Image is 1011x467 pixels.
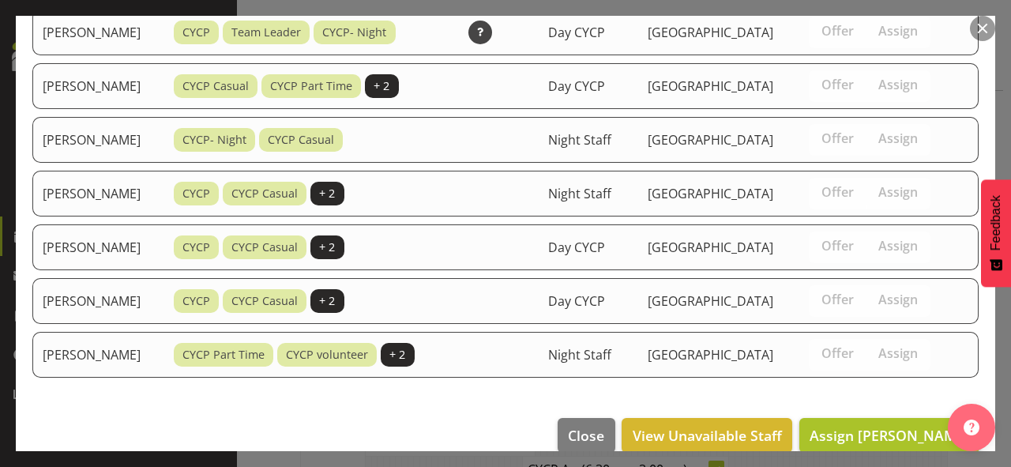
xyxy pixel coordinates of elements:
[548,239,605,256] span: Day CYCP
[648,239,773,256] span: [GEOGRAPHIC_DATA]
[32,117,164,163] td: [PERSON_NAME]
[878,184,918,200] span: Assign
[799,418,979,453] button: Assign [PERSON_NAME]
[32,9,164,55] td: [PERSON_NAME]
[548,346,611,363] span: Night Staff
[231,239,298,256] span: CYCP Casual
[548,185,611,202] span: Night Staff
[32,224,164,270] td: [PERSON_NAME]
[648,131,773,149] span: [GEOGRAPHIC_DATA]
[648,292,773,310] span: [GEOGRAPHIC_DATA]
[32,278,164,324] td: [PERSON_NAME]
[648,77,773,95] span: [GEOGRAPHIC_DATA]
[374,77,389,95] span: + 2
[648,185,773,202] span: [GEOGRAPHIC_DATA]
[878,238,918,254] span: Assign
[568,425,604,446] span: Close
[231,292,298,310] span: CYCP Casual
[821,130,854,146] span: Offer
[878,345,918,361] span: Assign
[270,77,352,95] span: CYCP Part Time
[633,425,782,446] span: View Unavailable Staff
[32,63,164,109] td: [PERSON_NAME]
[182,239,210,256] span: CYCP
[286,346,368,363] span: CYCP volunteer
[964,420,979,435] img: help-xxl-2.png
[389,346,405,363] span: + 2
[182,292,210,310] span: CYCP
[878,77,918,92] span: Assign
[648,24,773,41] span: [GEOGRAPHIC_DATA]
[878,292,918,307] span: Assign
[231,24,301,41] span: Team Leader
[322,24,386,41] span: CYCP- Night
[648,346,773,363] span: [GEOGRAPHIC_DATA]
[821,77,854,92] span: Offer
[319,185,335,202] span: + 2
[878,130,918,146] span: Assign
[32,332,164,378] td: [PERSON_NAME]
[268,131,334,149] span: CYCP Casual
[182,77,249,95] span: CYCP Casual
[558,418,614,453] button: Close
[548,292,605,310] span: Day CYCP
[810,426,969,445] span: Assign [PERSON_NAME]
[989,195,1003,250] span: Feedback
[182,346,265,363] span: CYCP Part Time
[878,23,918,39] span: Assign
[32,171,164,217] td: [PERSON_NAME]
[182,131,246,149] span: CYCP- Night
[821,292,854,307] span: Offer
[548,77,605,95] span: Day CYCP
[981,179,1011,287] button: Feedback - Show survey
[548,24,605,41] span: Day CYCP
[182,185,210,202] span: CYCP
[622,418,791,453] button: View Unavailable Staff
[231,185,298,202] span: CYCP Casual
[821,238,854,254] span: Offer
[319,292,335,310] span: + 2
[821,23,854,39] span: Offer
[548,131,611,149] span: Night Staff
[821,345,854,361] span: Offer
[821,184,854,200] span: Offer
[182,24,210,41] span: CYCP
[319,239,335,256] span: + 2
